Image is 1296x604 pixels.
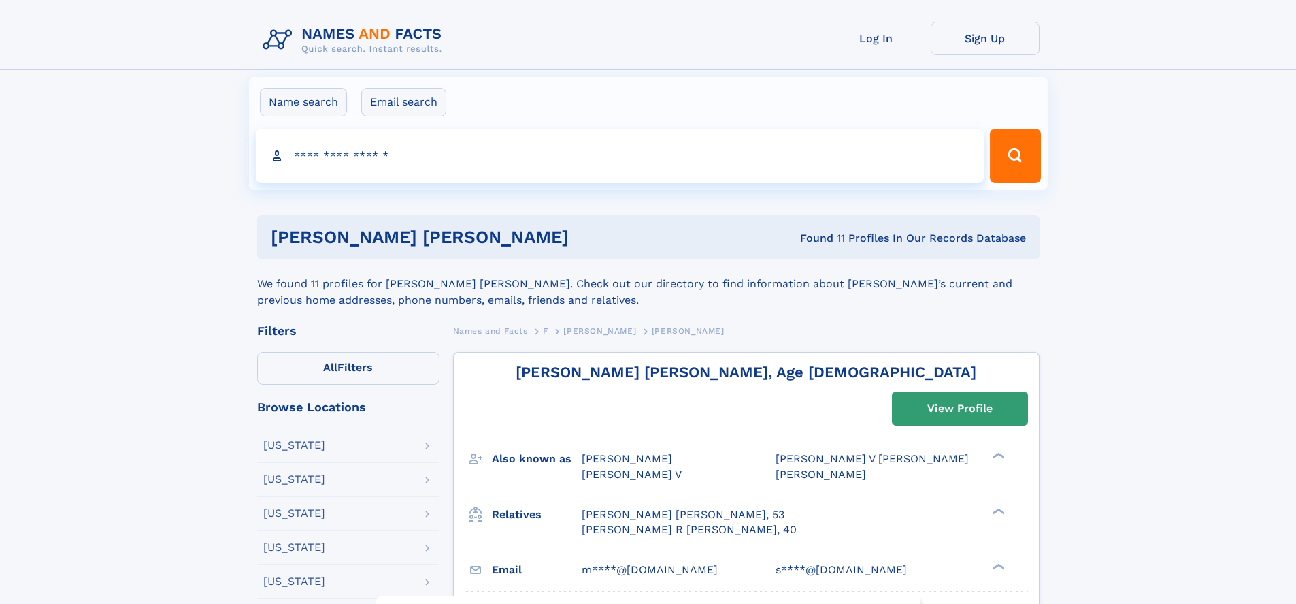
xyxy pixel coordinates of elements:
a: [PERSON_NAME] [PERSON_NAME], 53 [582,507,784,522]
div: ❯ [989,451,1006,460]
h3: Relatives [492,503,582,526]
div: Browse Locations [257,401,439,413]
div: We found 11 profiles for [PERSON_NAME] [PERSON_NAME]. Check out our directory to find information... [257,259,1040,308]
span: [PERSON_NAME] [776,468,866,481]
input: search input [256,129,984,183]
div: [US_STATE] [263,542,325,553]
a: [PERSON_NAME] [563,322,636,339]
div: ❯ [989,507,1006,515]
div: View Profile [927,393,993,424]
div: [US_STATE] [263,508,325,519]
span: [PERSON_NAME] [582,452,672,465]
h3: Also known as [492,447,582,471]
div: [US_STATE] [263,440,325,451]
a: [PERSON_NAME] [PERSON_NAME], Age [DEMOGRAPHIC_DATA] [516,364,976,381]
label: Email search [361,88,446,116]
a: Sign Up [931,22,1040,55]
img: Logo Names and Facts [257,22,453,59]
div: [US_STATE] [263,576,325,587]
div: ❯ [989,562,1006,571]
a: Log In [822,22,931,55]
a: [PERSON_NAME] R [PERSON_NAME], 40 [582,522,797,537]
label: Filters [257,352,439,385]
div: Found 11 Profiles In Our Records Database [684,231,1026,246]
h1: [PERSON_NAME] [PERSON_NAME] [271,229,684,246]
a: F [543,322,548,339]
span: [PERSON_NAME] [563,326,636,336]
div: [US_STATE] [263,474,325,485]
label: Name search [260,88,347,116]
h3: Email [492,558,582,582]
span: [PERSON_NAME] [652,326,725,336]
button: Search Button [990,129,1040,183]
a: Names and Facts [453,322,528,339]
a: View Profile [893,392,1027,425]
div: Filters [257,325,439,337]
span: [PERSON_NAME] V [PERSON_NAME] [776,452,969,465]
span: All [323,361,337,374]
span: [PERSON_NAME] V [582,468,682,481]
span: F [543,326,548,336]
